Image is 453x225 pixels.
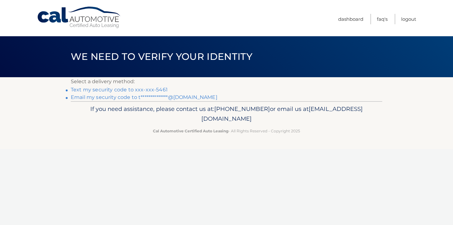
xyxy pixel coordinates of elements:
p: Select a delivery method: [71,77,382,86]
a: Logout [401,14,416,24]
a: FAQ's [377,14,388,24]
p: If you need assistance, please contact us at: or email us at [75,104,378,124]
strong: Cal Automotive Certified Auto Leasing [153,129,228,133]
a: Dashboard [338,14,363,24]
a: Cal Automotive [37,6,122,29]
span: We need to verify your identity [71,51,252,62]
span: [PHONE_NUMBER] [214,105,270,112]
p: - All Rights Reserved - Copyright 2025 [75,128,378,134]
a: Text my security code to xxx-xxx-5461 [71,87,168,93]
